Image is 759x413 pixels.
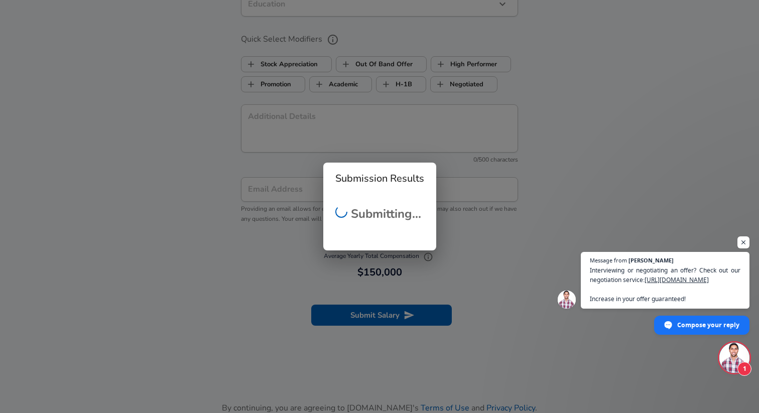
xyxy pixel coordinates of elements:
div: Open chat [719,343,749,373]
h2: Submitting... [335,205,424,223]
span: [PERSON_NAME] [628,257,674,263]
h2: Submission Results [323,163,436,195]
span: Interviewing or negotiating an offer? Check out our negotiation service: Increase in your offer g... [590,265,740,304]
span: Message from [590,257,627,263]
span: 1 [737,362,751,376]
span: Compose your reply [677,316,739,334]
